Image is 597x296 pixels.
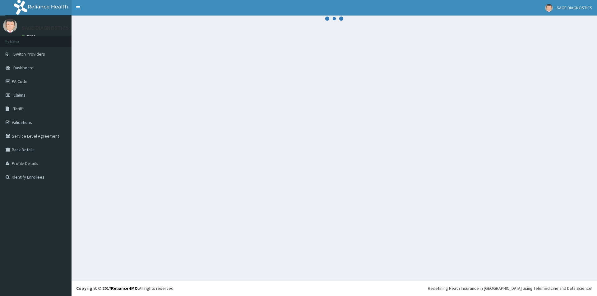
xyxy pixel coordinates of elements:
strong: Copyright © 2017 . [76,285,139,291]
span: Claims [13,92,25,98]
svg: audio-loading [325,9,344,28]
footer: All rights reserved. [72,280,597,296]
div: Redefining Heath Insurance in [GEOGRAPHIC_DATA] using Telemedicine and Data Science! [428,285,592,291]
img: User Image [545,4,553,12]
p: SAGE DIAGNOSTICS [22,25,69,31]
span: Switch Providers [13,51,45,57]
span: Dashboard [13,65,34,71]
a: RelianceHMO [111,285,138,291]
span: SAGE DIAGNOSTICS [557,5,592,11]
a: Online [22,34,37,38]
span: Tariffs [13,106,25,112]
img: User Image [3,19,17,33]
